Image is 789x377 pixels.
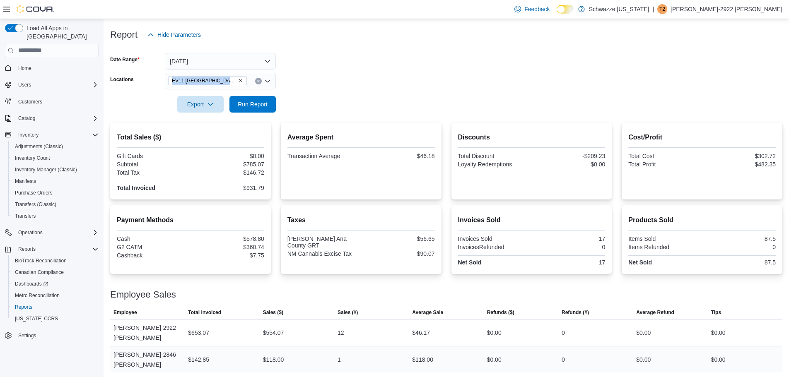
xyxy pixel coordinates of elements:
[18,229,43,236] span: Operations
[263,309,283,316] span: Sales ($)
[12,199,99,209] span: Transfers (Classic)
[117,161,189,168] div: Subtotal
[15,130,42,140] button: Inventory
[533,161,605,168] div: $0.00
[589,4,649,14] p: Schwazze [US_STATE]
[8,152,102,164] button: Inventory Count
[704,161,776,168] div: $482.35
[5,59,99,363] nav: Complex example
[704,235,776,242] div: 87.5
[12,302,36,312] a: Reports
[188,355,209,365] div: $142.85
[711,328,726,338] div: $0.00
[18,82,31,88] span: Users
[671,4,782,14] p: [PERSON_NAME]-2922 [PERSON_NAME]
[23,24,99,41] span: Load All Apps in [GEOGRAPHIC_DATA]
[18,246,36,252] span: Reports
[188,309,221,316] span: Total Invoiced
[238,78,243,83] button: Remove EV11 Las Cruces South Valley from selection in this group
[15,63,35,73] a: Home
[562,328,565,338] div: 0
[15,331,39,341] a: Settings
[12,211,39,221] a: Transfers
[287,215,435,225] h2: Taxes
[15,257,67,264] span: BioTrack Reconciliation
[15,113,39,123] button: Catalog
[263,328,284,338] div: $554.07
[12,188,56,198] a: Purchase Orders
[412,355,433,365] div: $118.00
[458,244,530,250] div: InvoicesRefunded
[2,243,102,255] button: Reports
[117,215,264,225] h2: Payment Methods
[117,244,189,250] div: G2 CATM
[636,328,651,338] div: $0.00
[2,96,102,108] button: Customers
[192,244,264,250] div: $360.74
[12,314,99,324] span: Washington CCRS
[363,250,435,257] div: $90.07
[458,161,530,168] div: Loyalty Redemptions
[557,5,574,14] input: Dark Mode
[287,250,360,257] div: NM Cannabis Excise Tax
[12,188,99,198] span: Purchase Orders
[458,235,530,242] div: Invoices Sold
[110,30,138,40] h3: Report
[487,309,514,316] span: Refunds ($)
[117,235,189,242] div: Cash
[15,190,53,196] span: Purchase Orders
[2,79,102,91] button: Users
[12,165,99,175] span: Inventory Manager (Classic)
[12,153,99,163] span: Inventory Count
[17,5,54,13] img: Cova
[15,113,99,123] span: Catalog
[12,267,67,277] a: Canadian Compliance
[192,252,264,259] div: $7.75
[458,153,530,159] div: Total Discount
[8,210,102,222] button: Transfers
[636,355,651,365] div: $0.00
[363,153,435,159] div: $46.18
[562,355,565,365] div: 0
[287,153,360,159] div: Transaction Average
[144,26,204,43] button: Hide Parameters
[18,65,31,72] span: Home
[263,355,284,365] div: $118.00
[15,228,99,238] span: Operations
[117,169,189,176] div: Total Tax
[533,153,605,159] div: -$209.23
[15,330,99,341] span: Settings
[8,267,102,278] button: Canadian Compliance
[15,244,99,254] span: Reports
[15,96,99,107] span: Customers
[229,96,276,113] button: Run Report
[12,176,39,186] a: Manifests
[511,1,553,17] a: Feedback
[657,4,667,14] div: Turner-2922 Ashby
[110,76,134,83] label: Locations
[8,313,102,324] button: [US_STATE] CCRS
[15,155,50,161] span: Inventory Count
[12,256,70,266] a: BioTrack Reconciliation
[12,256,99,266] span: BioTrack Reconciliation
[8,141,102,152] button: Adjustments (Classic)
[636,309,674,316] span: Average Refund
[192,185,264,191] div: $931.79
[2,227,102,238] button: Operations
[8,255,102,267] button: BioTrack Reconciliation
[524,5,550,13] span: Feedback
[8,301,102,313] button: Reports
[113,309,137,316] span: Employee
[338,328,344,338] div: 12
[188,328,209,338] div: $653.07
[168,76,247,85] span: EV11 Las Cruces South Valley
[12,279,99,289] span: Dashboards
[117,185,155,191] strong: Total Invoiced
[15,143,63,150] span: Adjustments (Classic)
[110,319,185,346] div: [PERSON_NAME]-2922 [PERSON_NAME]
[192,169,264,176] div: $146.72
[264,78,271,84] button: Open list of options
[12,279,51,289] a: Dashboards
[12,176,99,186] span: Manifests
